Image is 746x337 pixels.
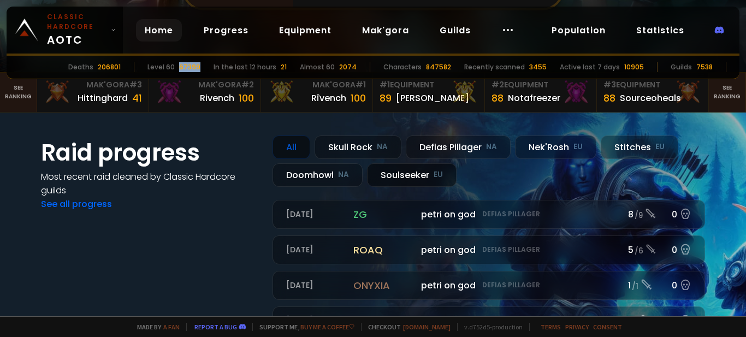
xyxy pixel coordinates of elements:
a: [DOMAIN_NAME] [403,323,451,331]
span: Made by [131,323,180,331]
div: Notafreezer [508,91,560,105]
a: Progress [195,19,257,42]
div: Deaths [68,62,93,72]
a: [DATE]roaqpetri on godDefias Pillager5 /60 [273,235,705,264]
a: #2Equipment88Notafreezer [485,73,597,112]
a: [DATE]onyxiaDont Be WeirdDefias Pillager1 /10 [273,306,705,335]
div: Defias Pillager [406,135,511,159]
a: Mak'Gora#1Rîvench100 [261,73,373,112]
div: Active last 7 days [560,62,620,72]
small: EU [573,141,583,152]
a: Terms [541,323,561,331]
div: Sourceoheals [620,91,681,105]
a: Report a bug [194,323,237,331]
div: Doomhowl [273,163,363,187]
div: [PERSON_NAME] [396,91,469,105]
small: NA [338,169,349,180]
a: Mak'Gora#3Hittinghard41 [37,73,149,112]
h4: Most recent raid cleaned by Classic Hardcore guilds [41,170,259,197]
a: Statistics [627,19,693,42]
div: Nek'Rosh [515,135,596,159]
span: # 1 [380,79,390,90]
span: Checkout [361,323,451,331]
div: Equipment [380,79,478,91]
a: #3Equipment88Sourceoheals [597,73,709,112]
div: 88 [603,91,615,105]
span: # 3 [603,79,616,90]
div: 21 [281,62,287,72]
div: Characters [383,62,422,72]
div: Rîvench [311,91,346,105]
div: 2074 [339,62,357,72]
div: 7538 [696,62,713,72]
div: Recently scanned [464,62,525,72]
small: NA [486,141,497,152]
div: 100 [351,91,366,105]
div: Mak'Gora [268,79,366,91]
a: Equipment [270,19,340,42]
h1: Raid progress [41,135,259,170]
span: # 2 [241,79,254,90]
a: a fan [163,323,180,331]
div: 100 [239,91,254,105]
span: Support me, [252,323,354,331]
div: 41 [132,91,142,105]
a: [DATE]zgpetri on godDefias Pillager8 /90 [273,200,705,229]
div: Level 60 [147,62,175,72]
a: Privacy [565,323,589,331]
a: #1Equipment89[PERSON_NAME] [373,73,485,112]
div: Equipment [603,79,702,91]
div: In the last 12 hours [214,62,276,72]
a: Seeranking [709,73,746,112]
div: 10905 [624,62,644,72]
span: AOTC [47,12,106,48]
a: Mak'gora [353,19,418,42]
div: 67399 [179,62,200,72]
a: Classic HardcoreAOTC [7,7,123,54]
a: Mak'Gora#2Rivench100 [149,73,261,112]
div: All [273,135,310,159]
div: Equipment [492,79,590,91]
span: v. d752d5 - production [457,323,523,331]
div: Soulseeker [367,163,457,187]
div: Rivench [200,91,234,105]
div: 89 [380,91,392,105]
small: EU [655,141,665,152]
span: # 3 [129,79,142,90]
a: [DATE]onyxiapetri on godDefias Pillager1 /10 [273,271,705,300]
a: Buy me a coffee [300,323,354,331]
span: # 1 [356,79,366,90]
div: 206801 [98,62,121,72]
div: Skull Rock [315,135,401,159]
a: Guilds [431,19,479,42]
div: 3455 [529,62,547,72]
div: Mak'Gora [44,79,142,91]
div: Almost 60 [300,62,335,72]
small: NA [377,141,388,152]
div: Mak'Gora [156,79,254,91]
a: Consent [593,323,622,331]
small: Classic Hardcore [47,12,106,32]
div: 88 [492,91,504,105]
div: Guilds [671,62,692,72]
span: # 2 [492,79,504,90]
a: See all progress [41,198,112,210]
div: Hittinghard [78,91,128,105]
small: EU [434,169,443,180]
div: 847582 [426,62,451,72]
a: Population [543,19,614,42]
a: Home [136,19,182,42]
div: Stitches [601,135,678,159]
